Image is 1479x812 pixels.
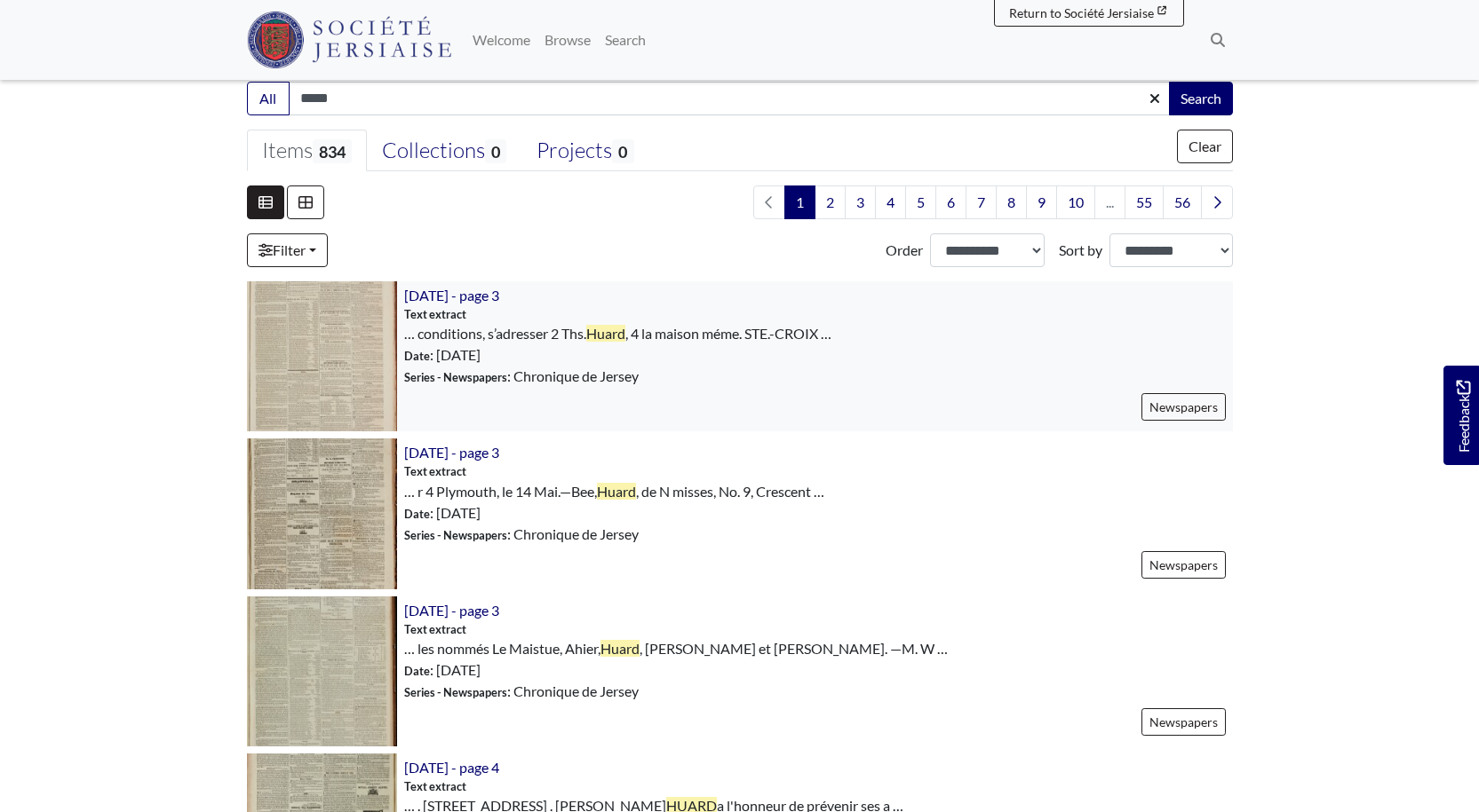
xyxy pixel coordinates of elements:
[404,681,639,702] span: : Chronique de Jersey
[845,185,876,219] a: Goto page 3
[1177,130,1233,163] button: Clear
[537,138,633,164] div: Projects
[404,759,499,776] a: [DATE] - page 4
[404,507,430,521] span: Date
[1059,240,1102,261] label: Sort by
[600,640,640,657] span: Huard
[1141,393,1226,421] a: Newspapers
[537,22,598,58] a: Browse
[1163,185,1202,219] a: Goto page 56
[598,22,653,58] a: Search
[404,778,466,795] span: Text extract
[996,185,1027,219] a: Goto page 8
[404,524,639,545] span: : Chronique de Jersey
[404,366,639,387] span: : Chronique de Jersey
[1009,5,1154,20] span: Return to Société Jersiaise
[1056,185,1095,219] a: Goto page 10
[289,82,1171,115] input: Enter one or more search terms...
[612,139,633,163] span: 0
[262,138,352,164] div: Items
[905,185,936,219] a: Goto page 5
[404,602,499,619] a: [DATE] - page 3
[404,344,481,366] span: : [DATE]
[404,323,831,344] span: … conditions, s’adresser 2 Ths. , 4 la maison méme. STE.-CROIX …
[404,287,499,304] a: [DATE] - page 3
[1141,551,1226,579] a: Newspapers
[247,82,290,115] button: All
[247,596,397,746] img: 9th February 1848 - page 3
[404,463,466,480] span: Text extract
[404,349,430,363] span: Date
[1201,185,1233,219] a: Next page
[1026,185,1057,219] a: Goto page 9
[746,185,1233,219] nav: pagination
[485,139,506,163] span: 0
[1125,185,1164,219] a: Goto page 55
[247,7,452,73] a: Société Jersiaise logo
[815,185,846,219] a: Goto page 2
[886,240,923,261] label: Order
[1169,82,1233,115] button: Search
[1452,380,1474,452] span: Feedback
[875,185,906,219] a: Goto page 4
[404,685,507,699] span: Series - Newspapers
[247,281,397,431] img: 26th August 1846 - page 3
[404,481,824,502] span: … r 4 Plymouth, le 14 Mai.—Bee, , de N misses, No. 9, Crescent …
[784,185,815,219] span: Goto page 1
[404,444,499,461] a: [DATE] - page 3
[1141,708,1226,736] a: Newspapers
[404,659,481,681] span: : [DATE]
[404,621,466,638] span: Text extract
[313,139,352,163] span: 834
[247,12,452,68] img: Société Jersiaise
[935,185,966,219] a: Goto page 6
[753,185,785,219] li: Previous page
[382,138,506,164] div: Collections
[404,306,466,323] span: Text extract
[404,638,948,659] span: … les nommés Le Maistue, Ahier, , [PERSON_NAME] et [PERSON_NAME]. —M. W …
[586,325,625,342] span: Huard
[404,664,430,678] span: Date
[404,528,507,542] span: Series - Newspapers
[247,438,397,588] img: 21st May 1845 - page 3
[966,185,997,219] a: Goto page 7
[597,483,636,500] span: Huard
[247,233,328,267] a: Filter
[465,22,537,58] a: Welcome
[1443,366,1479,465] a: Would you like to provide feedback?
[404,370,507,384] span: Series - Newspapers
[404,502,481,524] span: : [DATE]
